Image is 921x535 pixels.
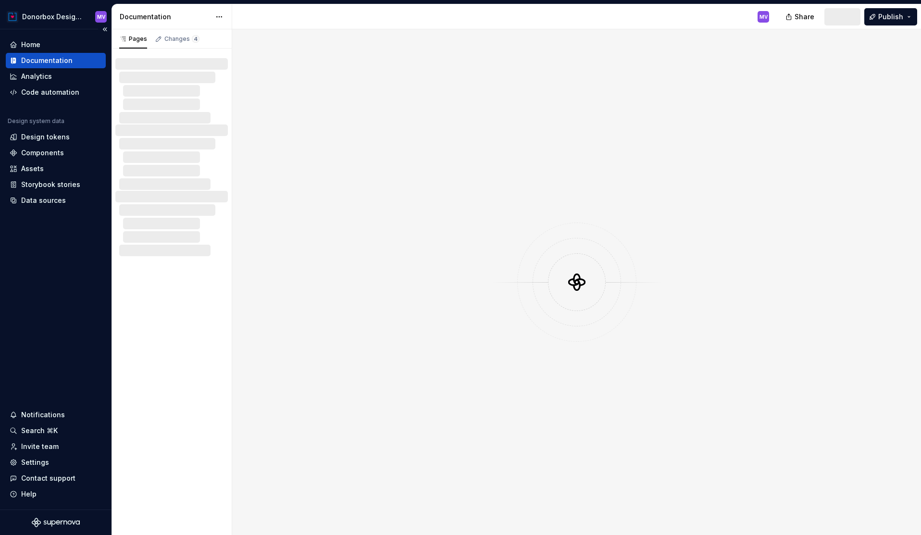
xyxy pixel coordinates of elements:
[781,8,821,25] button: Share
[21,40,40,50] div: Home
[22,12,84,22] div: Donorbox Design System
[21,410,65,420] div: Notifications
[21,426,58,435] div: Search ⌘K
[97,13,105,21] div: MV
[21,442,59,451] div: Invite team
[21,72,52,81] div: Analytics
[6,439,106,454] a: Invite team
[21,87,79,97] div: Code automation
[6,423,106,438] button: Search ⌘K
[192,35,199,43] span: 4
[795,12,814,22] span: Share
[6,69,106,84] a: Analytics
[6,455,106,470] a: Settings
[7,11,18,23] img: 17077652-375b-4f2c-92b0-528c72b71ea0.png
[21,164,44,174] div: Assets
[878,12,903,22] span: Publish
[6,471,106,486] button: Contact support
[21,56,73,65] div: Documentation
[6,177,106,192] a: Storybook stories
[6,37,106,52] a: Home
[8,117,64,125] div: Design system data
[21,473,75,483] div: Contact support
[21,132,70,142] div: Design tokens
[6,53,106,68] a: Documentation
[759,13,768,21] div: MV
[6,85,106,100] a: Code automation
[120,12,211,22] div: Documentation
[2,6,110,27] button: Donorbox Design SystemMV
[6,161,106,176] a: Assets
[6,407,106,423] button: Notifications
[864,8,917,25] button: Publish
[21,489,37,499] div: Help
[6,145,106,161] a: Components
[6,193,106,208] a: Data sources
[98,23,112,36] button: Collapse sidebar
[21,196,66,205] div: Data sources
[6,129,106,145] a: Design tokens
[164,35,199,43] div: Changes
[6,486,106,502] button: Help
[21,458,49,467] div: Settings
[21,148,64,158] div: Components
[119,35,147,43] div: Pages
[32,518,80,527] svg: Supernova Logo
[21,180,80,189] div: Storybook stories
